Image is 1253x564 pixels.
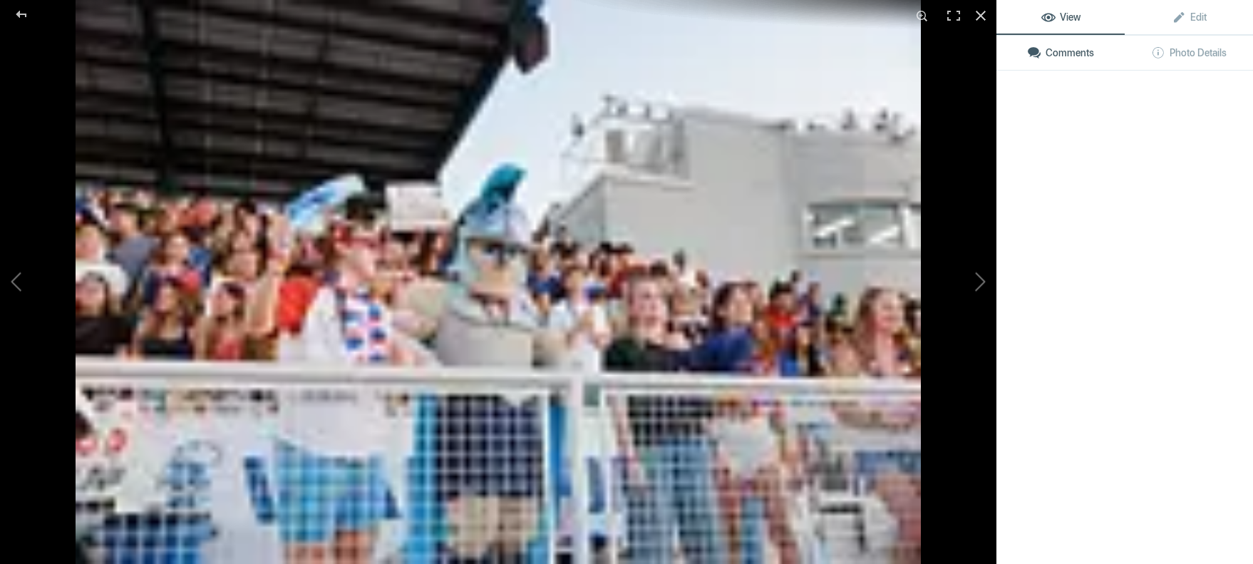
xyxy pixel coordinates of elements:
[1172,11,1207,23] span: Edit
[996,36,1125,70] a: Comments
[1027,47,1094,58] span: Comments
[1125,36,1253,70] a: Photo Details
[1151,47,1227,58] span: Photo Details
[890,180,996,384] button: Next (arrow right)
[1041,11,1081,23] span: View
